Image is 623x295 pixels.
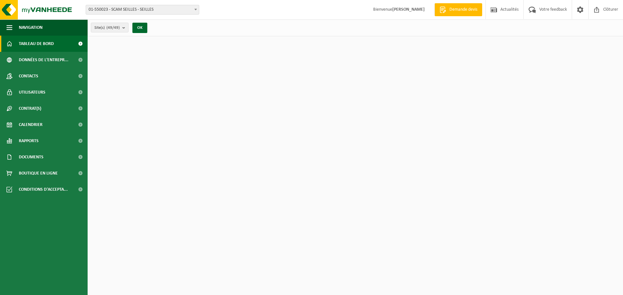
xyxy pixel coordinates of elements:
[19,68,38,84] span: Contacts
[106,26,120,30] count: (49/49)
[19,133,39,149] span: Rapports
[19,84,45,100] span: Utilisateurs
[19,19,43,36] span: Navigation
[434,3,482,16] a: Demande devis
[91,23,128,32] button: Site(s)(49/49)
[19,100,41,117] span: Contrat(s)
[19,165,58,181] span: Boutique en ligne
[19,52,68,68] span: Données de l'entrepr...
[19,149,43,165] span: Documents
[94,23,120,33] span: Site(s)
[392,7,425,12] strong: [PERSON_NAME]
[86,5,199,15] span: 01-550023 - SCAM SEILLES - SEILLES
[19,181,68,198] span: Conditions d'accepta...
[86,5,199,14] span: 01-550023 - SCAM SEILLES - SEILLES
[19,117,43,133] span: Calendrier
[19,36,54,52] span: Tableau de bord
[448,6,479,13] span: Demande devis
[132,23,147,33] button: OK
